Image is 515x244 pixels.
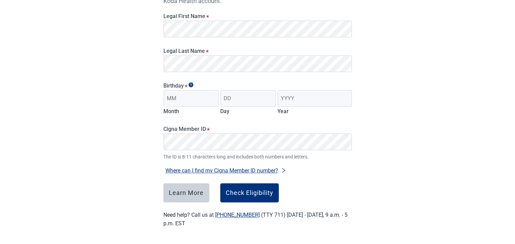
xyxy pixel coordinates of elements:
[215,212,260,218] a: [PHONE_NUMBER]
[163,82,352,89] legend: Birthday
[163,126,352,132] label: Cigna Member ID
[281,168,286,173] span: right
[163,212,348,227] label: Need help? Call us at (TTY 711) [DATE] - [DATE], 9 a.m. - 5 p.m. EST
[163,153,352,161] span: The ID is 8-11 characters long and includes both numbers and letters.
[189,82,193,87] span: Show tooltip
[169,189,204,196] div: Learn More
[163,48,352,54] label: Legal Last Name
[163,183,209,202] button: Learn More
[277,90,352,107] input: Birth year
[220,108,229,115] label: Day
[226,189,273,196] div: Check Eligibility
[163,13,352,19] label: Legal First Name
[277,108,289,115] label: Year
[163,166,288,175] button: Where can I find my Cigna Member ID number?
[220,183,279,202] button: Check Eligibility
[163,90,219,107] input: Birth month
[163,108,179,115] label: Month
[220,90,276,107] input: Birth day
